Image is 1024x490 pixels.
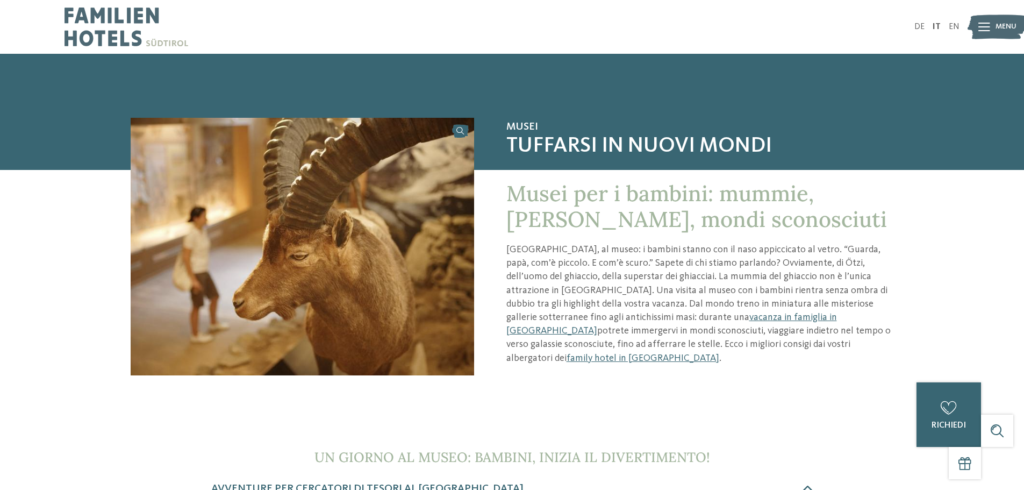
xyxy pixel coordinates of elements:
img: Musei per bambini in Alto Adige [131,118,474,375]
a: DE [914,23,925,31]
span: richiedi [932,421,966,430]
a: IT [933,23,941,31]
a: richiedi [916,382,981,447]
a: family hotel in [GEOGRAPHIC_DATA] [567,353,719,363]
a: EN [949,23,959,31]
span: Tuffarsi in nuovi mondi [506,133,894,159]
span: Un giorno al museo: bambini, inizia il divertimento! [314,449,710,466]
span: Menu [996,22,1016,32]
span: Musei [506,120,894,133]
p: [GEOGRAPHIC_DATA], al museo: i bambini stanno con il naso appiccicato al vetro. “Guarda, papà, co... [506,243,894,365]
span: Musei per i bambini: mummie, [PERSON_NAME], mondi sconosciuti [506,180,887,233]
